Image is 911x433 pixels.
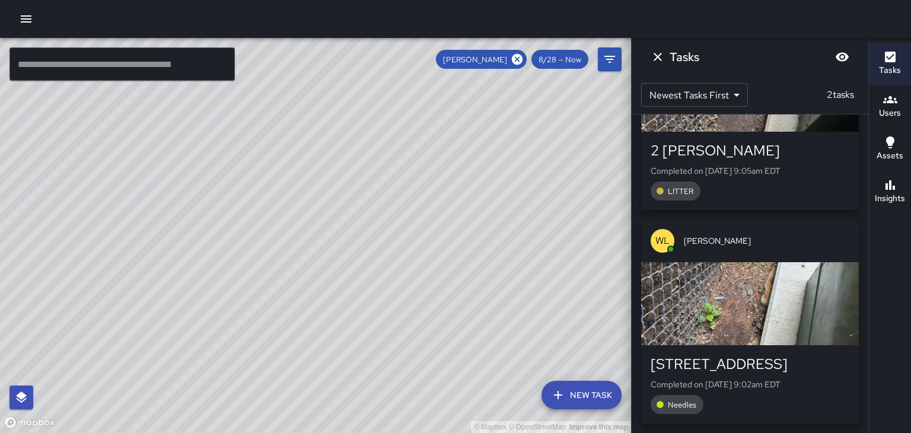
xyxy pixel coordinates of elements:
[879,64,901,77] h6: Tasks
[877,149,903,163] h6: Assets
[655,234,670,248] p: WL
[879,107,901,120] h6: Users
[661,186,700,196] span: LITTER
[670,47,699,66] h6: Tasks
[598,47,622,71] button: Filters
[651,378,849,390] p: Completed on [DATE] 9:02am EDT
[436,55,514,65] span: [PERSON_NAME]
[651,355,849,374] div: [STREET_ADDRESS]
[531,55,588,65] span: 8/28 — Now
[830,45,854,69] button: Blur
[869,128,911,171] button: Assets
[651,141,849,160] div: 2 [PERSON_NAME]
[641,83,748,107] div: Newest Tasks First
[875,192,905,205] h6: Insights
[651,165,849,177] p: Completed on [DATE] 9:05am EDT
[641,219,859,424] button: WL[PERSON_NAME][STREET_ADDRESS]Completed on [DATE] 9:02am EDTNeedles
[869,85,911,128] button: Users
[646,45,670,69] button: Dismiss
[822,88,859,102] p: 2 tasks
[541,381,622,409] button: New Task
[869,171,911,214] button: Insights
[684,235,849,247] span: [PERSON_NAME]
[869,43,911,85] button: Tasks
[661,400,703,410] span: Needles
[436,50,527,69] div: [PERSON_NAME]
